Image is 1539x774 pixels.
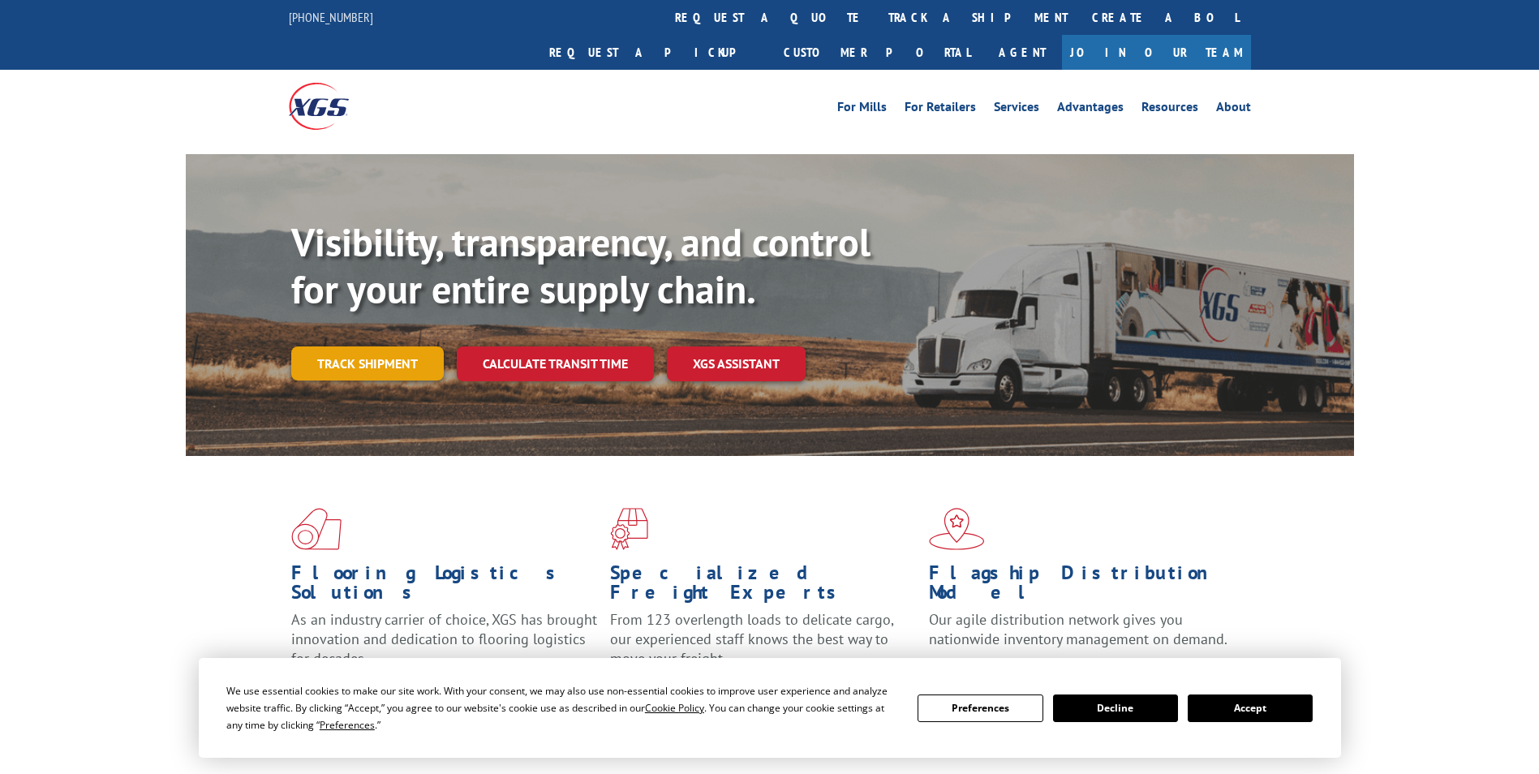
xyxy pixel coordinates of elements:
a: Track shipment [291,346,444,381]
a: Join Our Team [1062,35,1251,70]
a: Advantages [1057,101,1124,118]
a: For Mills [837,101,887,118]
a: XGS ASSISTANT [667,346,806,381]
a: Services [994,101,1039,118]
button: Accept [1188,694,1313,722]
h1: Flooring Logistics Solutions [291,563,598,610]
h1: Flagship Distribution Model [929,563,1236,610]
img: xgs-icon-flagship-distribution-model-red [929,508,985,550]
div: Cookie Consent Prompt [199,658,1341,758]
a: Calculate transit time [457,346,654,381]
p: From 123 overlength loads to delicate cargo, our experienced staff knows the best way to move you... [610,610,917,682]
a: Request a pickup [537,35,772,70]
button: Preferences [918,694,1042,722]
button: Decline [1053,694,1178,722]
img: xgs-icon-total-supply-chain-intelligence-red [291,508,342,550]
a: [PHONE_NUMBER] [289,9,373,25]
h1: Specialized Freight Experts [610,563,917,610]
span: Our agile distribution network gives you nationwide inventory management on demand. [929,610,1227,648]
a: Resources [1141,101,1198,118]
span: Cookie Policy [645,701,704,715]
a: For Retailers [905,101,976,118]
span: Preferences [320,718,375,732]
a: About [1216,101,1251,118]
a: Agent [982,35,1062,70]
img: xgs-icon-focused-on-flooring-red [610,508,648,550]
b: Visibility, transparency, and control for your entire supply chain. [291,217,871,314]
div: We use essential cookies to make our site work. With your consent, we may also use non-essential ... [226,682,898,733]
span: As an industry carrier of choice, XGS has brought innovation and dedication to flooring logistics... [291,610,597,668]
a: Customer Portal [772,35,982,70]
